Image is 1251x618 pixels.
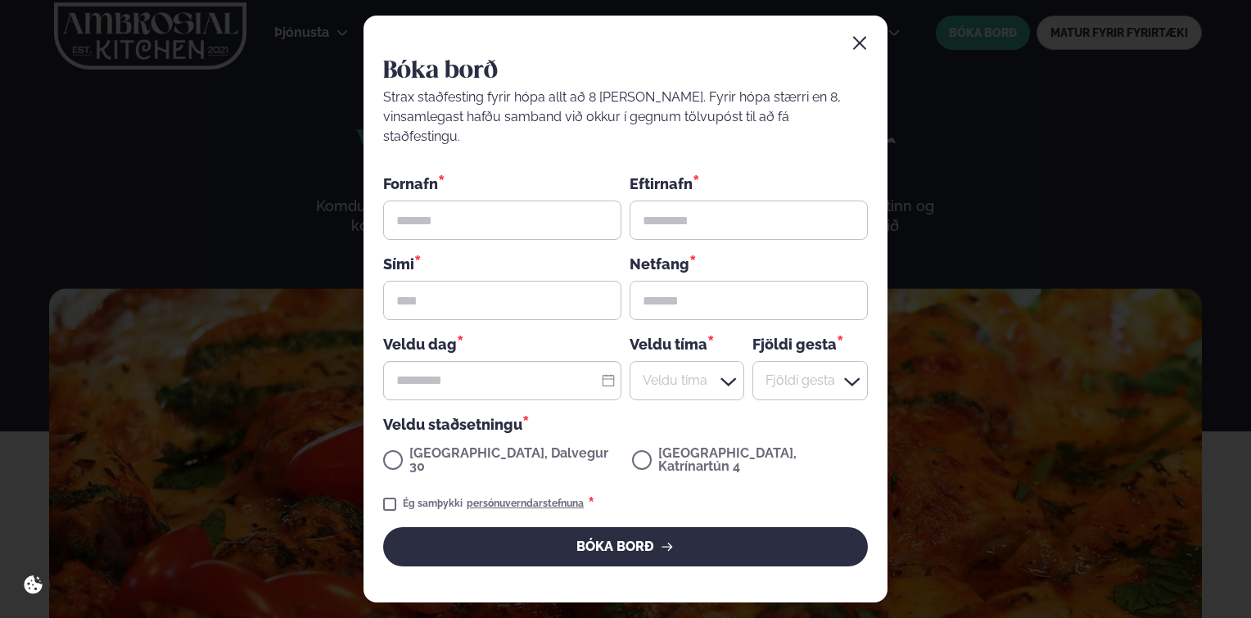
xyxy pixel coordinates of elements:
div: Veldu tíma [630,333,744,354]
div: Eftirnafn [630,173,868,194]
a: persónuverndarstefnuna [467,498,584,511]
a: Cookie settings [16,568,50,602]
div: Sími [383,253,621,274]
div: Strax staðfesting fyrir hópa allt að 8 [PERSON_NAME]. Fyrir hópa stærri en 8, vinsamlegast hafðu ... [383,88,868,147]
button: BÓKA BORÐ [383,527,868,566]
div: Ég samþykki [403,494,594,514]
div: Fjöldi gesta [752,333,867,354]
div: Veldu staðsetningu [383,413,868,434]
div: Veldu dag [383,333,621,354]
div: Netfang [630,253,868,274]
h2: Bóka borð [383,55,868,88]
div: Fornafn [383,173,621,194]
